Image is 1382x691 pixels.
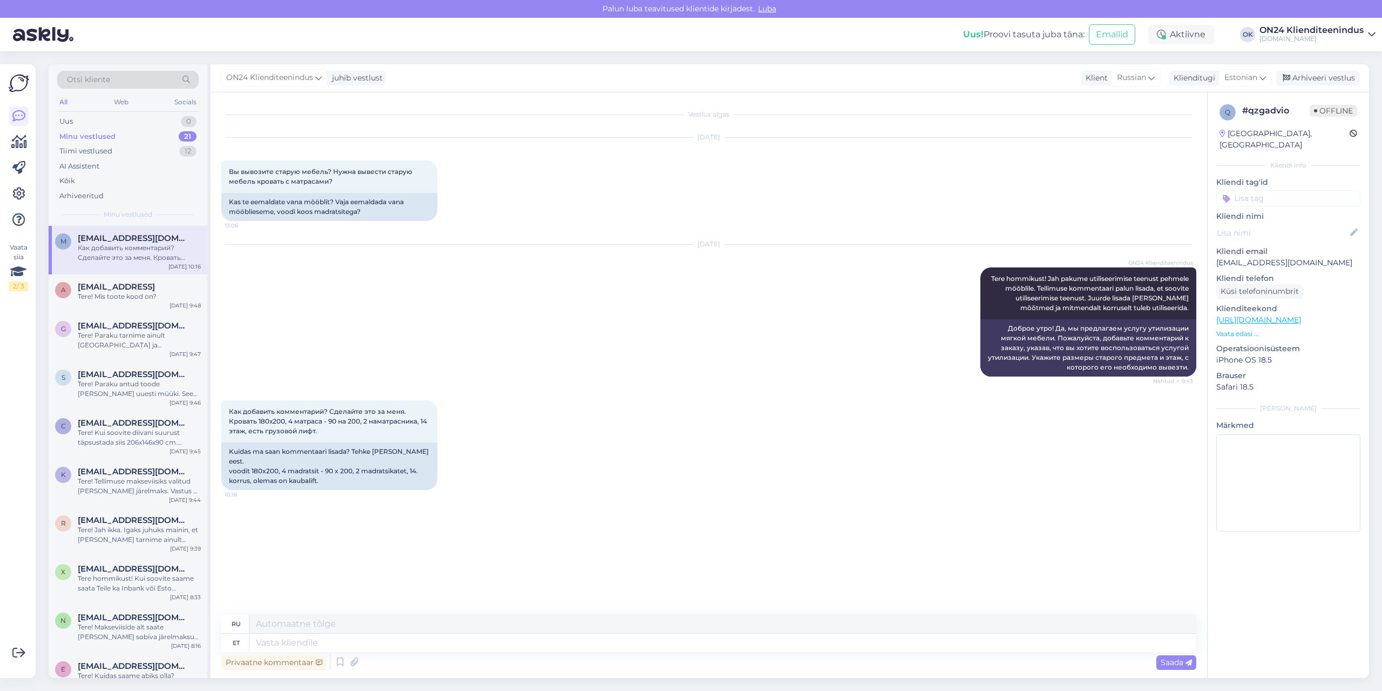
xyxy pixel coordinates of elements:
div: 12 [179,146,197,157]
p: [EMAIL_ADDRESS][DOMAIN_NAME] [1216,257,1360,269]
div: Tere! Makseviiside alt saate [PERSON_NAME] sobiva järelmaksu või soovite, et teeksime [PERSON_NAM... [78,622,201,642]
span: r [61,519,66,527]
div: Kliendi info [1216,160,1360,170]
div: Vestlus algas [221,110,1196,119]
div: Kõik [59,176,75,186]
div: Web [112,95,131,109]
span: siimjuks@gmail.com [78,370,190,379]
p: Kliendi telefon [1216,273,1360,284]
span: 13:06 [225,222,265,230]
p: Kliendi email [1216,246,1360,257]
span: eikeperman15@gmail.com [78,661,190,671]
p: Brauser [1216,370,1360,381]
div: 2 / 3 [9,281,28,291]
div: [DATE] 9:45 [170,447,201,455]
div: [DOMAIN_NAME] [1259,35,1364,43]
span: Вы вывозите старую мебель? Нужна вывести старую мебель кровать с матрасами? [229,167,414,185]
div: [DATE] 8:16 [171,642,201,650]
button: Emailid [1089,24,1135,45]
span: c [61,422,66,430]
span: gailitisjuris8@gmail.com [78,321,190,331]
div: Tere! Kuidas saame abiks olla? [78,671,201,681]
p: Safari 18.5 [1216,381,1360,393]
span: ON24 Klienditeenindus [1128,259,1193,267]
span: q [1225,108,1230,116]
div: [DATE] [221,132,1196,142]
div: Vaata siia [9,243,28,291]
span: Minu vestlused [104,210,152,219]
span: g [61,325,66,333]
div: [PERSON_NAME] [1216,404,1360,413]
div: Tere! Paraku antud toode [PERSON_NAME] uuesti müüki. See on toodetud Hiinas. [78,379,201,399]
span: Nähtud ✓ 9:43 [1153,377,1193,385]
p: Operatsioonisüsteem [1216,343,1360,354]
div: AI Assistent [59,161,99,172]
div: 0 [181,116,197,127]
div: Как добавить комментарий? Сделайте это за меня. Кровать 180х200, 4 матраса - 90 на 200, 2 наматра... [78,243,201,263]
span: ON24 Klienditeenindus [226,72,313,84]
p: Klienditeekond [1216,303,1360,314]
div: OK [1240,27,1255,42]
span: raivis.rukeris@gmail.com [78,515,190,525]
div: Tere! Tellimuse makseviisiks valitud [PERSON_NAME] järelmaks. Vastus oli positiivne ja tellimus t... [78,477,201,496]
div: Arhiveeritud [59,191,104,202]
div: Доброе утро! Да, мы предлагаем услугу утилизации мягкой мебели. Пожалуйста, добавьте комментарий ... [980,319,1196,377]
p: Vaata edasi ... [1216,329,1360,339]
div: Klient [1081,72,1108,84]
span: Tere hommikust! Jah pakume utiliseerimise teenust pehmele mööblile. Tellimuse kommentaari palun l... [991,274,1190,312]
div: et [233,634,240,652]
div: ru [232,615,241,633]
div: [DATE] 9:46 [170,399,201,407]
span: nijole5220341@gmail.com [78,613,190,622]
div: # qzgadvio [1242,104,1310,117]
span: Как добавить комментарий? Сделайте это за меня. Кровать 180х200, 4 матраса - 90 на 200, 2 наматра... [229,407,429,435]
p: Kliendi tag'id [1216,177,1360,188]
span: Otsi kliente [67,74,110,85]
div: Arhiveeri vestlus [1276,71,1359,85]
div: Tiimi vestlused [59,146,112,157]
input: Lisa nimi [1217,227,1348,239]
span: Offline [1310,105,1357,117]
p: Märkmed [1216,420,1360,431]
span: Saada [1161,658,1192,667]
span: n [60,616,66,625]
div: [DATE] 9:39 [170,545,201,553]
p: iPhone OS 18.5 [1216,354,1360,366]
span: x [61,568,65,576]
div: Tere! Jah ikka. Igaks juhuks mainin, et [PERSON_NAME] tarnime ainult [GEOGRAPHIC_DATA] ja [GEOGRA... [78,525,201,545]
img: Askly Logo [9,73,29,93]
div: Privaatne kommentaar [221,655,327,670]
div: Tere hommikust! Kui soovite saame saata Teile ka Inbank või Esto taotluse. [78,574,201,593]
div: [DATE] 9:48 [170,301,201,310]
div: All [57,95,70,109]
div: Küsi telefoninumbrit [1216,284,1303,299]
span: Russian [1117,72,1146,84]
span: arusookatlin@gmail.con [78,282,155,292]
a: ON24 Klienditeenindus[DOMAIN_NAME] [1259,26,1376,43]
span: Estonian [1224,72,1257,84]
p: Kliendi nimi [1216,211,1360,222]
span: catandra@vk.com [78,418,190,428]
div: [DATE] [221,239,1196,249]
span: a [61,286,66,294]
div: [DATE] 8:33 [170,593,201,601]
div: [GEOGRAPHIC_DATA], [GEOGRAPHIC_DATA] [1220,128,1350,151]
input: Lisa tag [1216,190,1360,206]
span: k [61,471,66,479]
div: Minu vestlused [59,131,116,142]
span: e [61,665,65,673]
div: [DATE] 9:47 [170,350,201,358]
b: Uus! [963,29,984,39]
div: Tere! Kui soovite diivani suurust täpsustada siis 206x146x90 cm. magamisosa mõõdud avatuna 206x12... [78,428,201,447]
span: m [60,237,66,245]
div: Kas te eemaldate vana mööblit? Vaja eemaldada vana mööblieseme, voodi koos madratsitega? [221,193,437,221]
span: Luba [755,4,780,14]
span: s [62,373,65,381]
div: Tere! Paraku tarnime ainult [GEOGRAPHIC_DATA] ja [GEOGRAPHIC_DATA]. [78,331,201,350]
span: xxx7770@mail.ru [78,564,190,574]
div: 21 [179,131,197,142]
div: Uus [59,116,73,127]
div: juhib vestlust [328,72,383,84]
div: Tere! Mis toote kood on? [78,292,201,301]
span: mrngoldman@gmail.com [78,233,190,243]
